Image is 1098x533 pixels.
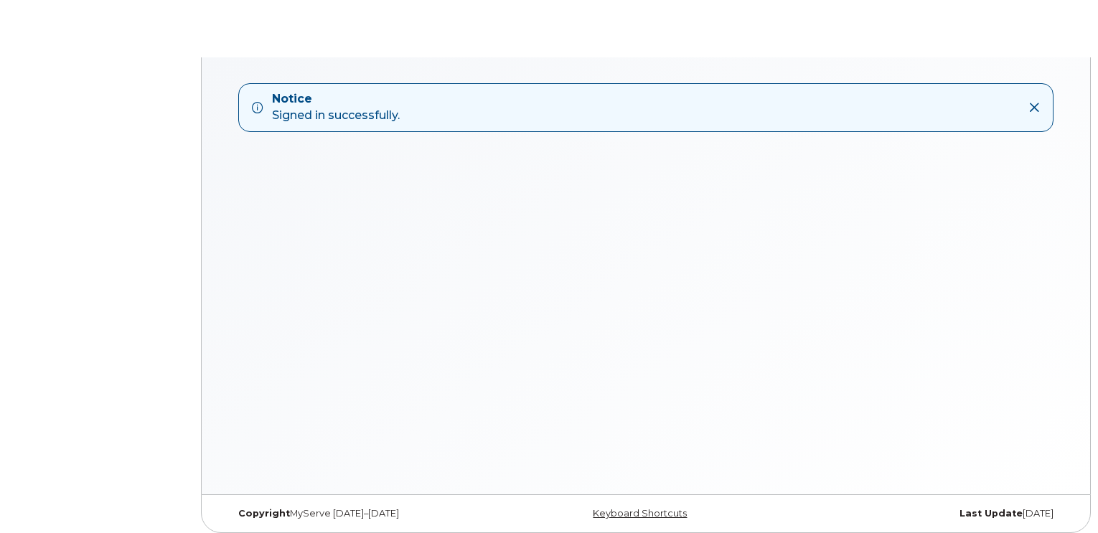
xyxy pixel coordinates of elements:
div: [DATE] [785,508,1064,519]
div: Signed in successfully. [272,91,400,124]
strong: Notice [272,91,400,108]
a: Keyboard Shortcuts [593,508,687,519]
div: MyServe [DATE]–[DATE] [227,508,507,519]
strong: Copyright [238,508,290,519]
strong: Last Update [959,508,1023,519]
